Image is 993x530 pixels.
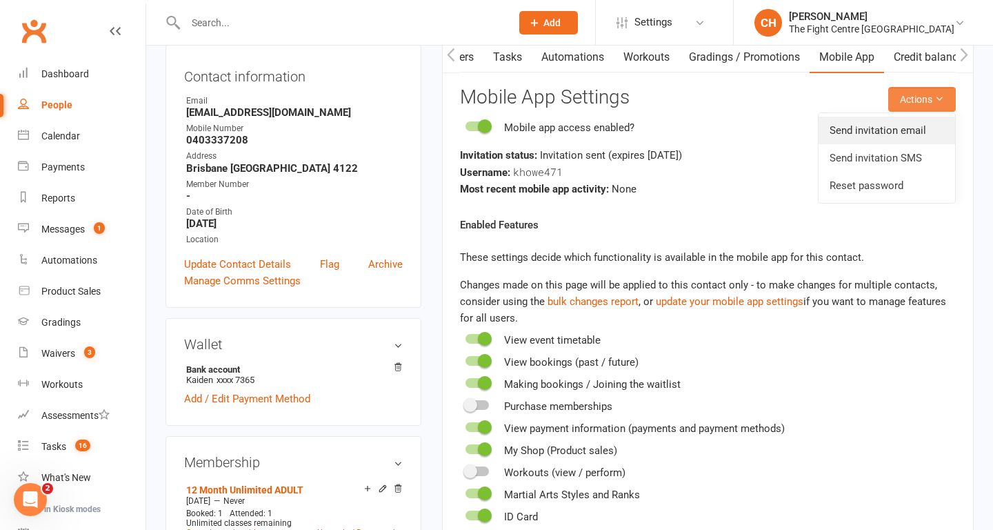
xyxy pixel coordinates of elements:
div: People [41,99,72,110]
a: bulk changes report [548,295,639,308]
span: [DATE] [186,496,210,506]
strong: Brisbane [GEOGRAPHIC_DATA] 4122 [186,162,403,175]
div: Gradings [41,317,81,328]
div: Dashboard [41,68,89,79]
div: Product Sales [41,286,101,297]
div: Mobile Number [186,122,403,135]
h3: Contact information [184,63,403,84]
strong: 0403337208 [186,134,403,146]
div: Email [186,95,403,108]
a: Payments [18,152,146,183]
a: Product Sales [18,276,146,307]
div: Automations [41,255,97,266]
a: update your mobile app settings [656,295,803,308]
div: — [183,495,403,507]
span: xxxx 7365 [217,375,254,385]
strong: Most recent mobile app activity: [460,183,609,195]
span: Making bookings / Joining the waitlist [504,378,681,391]
strong: [EMAIL_ADDRESS][DOMAIN_NAME] [186,106,403,119]
div: Waivers [41,348,75,359]
a: Gradings [18,307,146,338]
span: (expires [DATE] ) [608,149,682,161]
a: Tasks 16 [18,431,146,462]
div: [PERSON_NAME] [789,10,954,23]
a: Workouts [18,369,146,400]
a: Automations [18,245,146,276]
a: Add / Edit Payment Method [184,391,310,407]
div: Tasks [41,441,66,452]
span: Martial Arts Styles and Ranks [504,489,640,501]
a: Workouts [614,41,679,73]
a: Reports [18,183,146,214]
div: Member Number [186,178,403,191]
a: Mobile App [810,41,884,73]
div: What's New [41,472,91,483]
a: 12 Month Unlimited ADULT [186,484,303,495]
h3: Mobile App Settings [460,87,956,108]
h3: Membership [184,455,403,470]
div: Location [186,233,403,246]
div: Invitation sent [460,147,956,164]
span: Booked: 1 [186,509,223,518]
span: View bookings (past / future) [504,356,639,369]
span: Add [543,17,561,28]
a: Manage Comms Settings [184,273,301,289]
h3: Wallet [184,337,403,352]
span: , or [548,295,656,308]
a: Archive [368,256,403,273]
div: The Fight Centre [GEOGRAPHIC_DATA] [789,23,954,35]
span: View event timetable [504,334,601,346]
strong: - [186,190,403,202]
a: Flag [320,256,339,273]
span: 16 [75,440,90,451]
div: Mobile app access enabled? [504,119,634,136]
a: Calendar [18,121,146,152]
span: ID Card [504,511,538,523]
input: Search... [181,13,501,32]
a: Update Contact Details [184,256,291,273]
span: Purchase memberships [504,400,612,413]
div: Reports [41,193,75,204]
div: CH [754,9,782,37]
span: khowe471 [513,165,563,179]
span: Never [223,496,245,506]
span: 3 [84,346,95,358]
a: Messages 1 [18,214,146,245]
span: Attended: 1 [230,509,272,518]
a: Tasks [483,41,532,73]
label: Enabled Features [460,217,539,233]
div: Workouts [41,379,83,390]
span: Settings [634,7,672,38]
a: Assessments [18,400,146,431]
a: Send invitation SMS [819,144,955,172]
div: Assessments [41,410,110,421]
span: Unlimited classes remaining [186,518,292,528]
div: Address [186,150,403,163]
a: Credit balance [884,41,973,73]
a: Reset password [819,172,955,199]
strong: Bank account [186,364,396,375]
strong: Invitation status: [460,149,537,161]
li: Kaiden [184,362,403,387]
span: 2 [42,483,53,494]
span: 1 [94,222,105,234]
strong: [DATE] [186,217,403,230]
a: Send invitation email [819,117,955,144]
a: Gradings / Promotions [679,41,810,73]
span: My Shop (Product sales) [504,444,617,457]
a: People [18,90,146,121]
strong: Username: [460,166,510,179]
button: Actions [888,87,956,112]
div: Date of Birth [186,206,403,219]
a: Clubworx [17,14,51,48]
iframe: Intercom live chat [14,483,47,516]
span: None [612,183,636,195]
p: These settings decide which functionality is available in the mobile app for this contact. [460,249,956,266]
div: Changes made on this page will be applied to this contact only - to make changes for multiple con... [460,277,956,326]
a: Automations [532,41,614,73]
a: Waivers 3 [18,338,146,369]
div: Messages [41,224,85,235]
div: Payments [41,161,85,173]
div: Calendar [41,130,80,141]
span: View payment information (payments and payment methods) [504,422,785,435]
